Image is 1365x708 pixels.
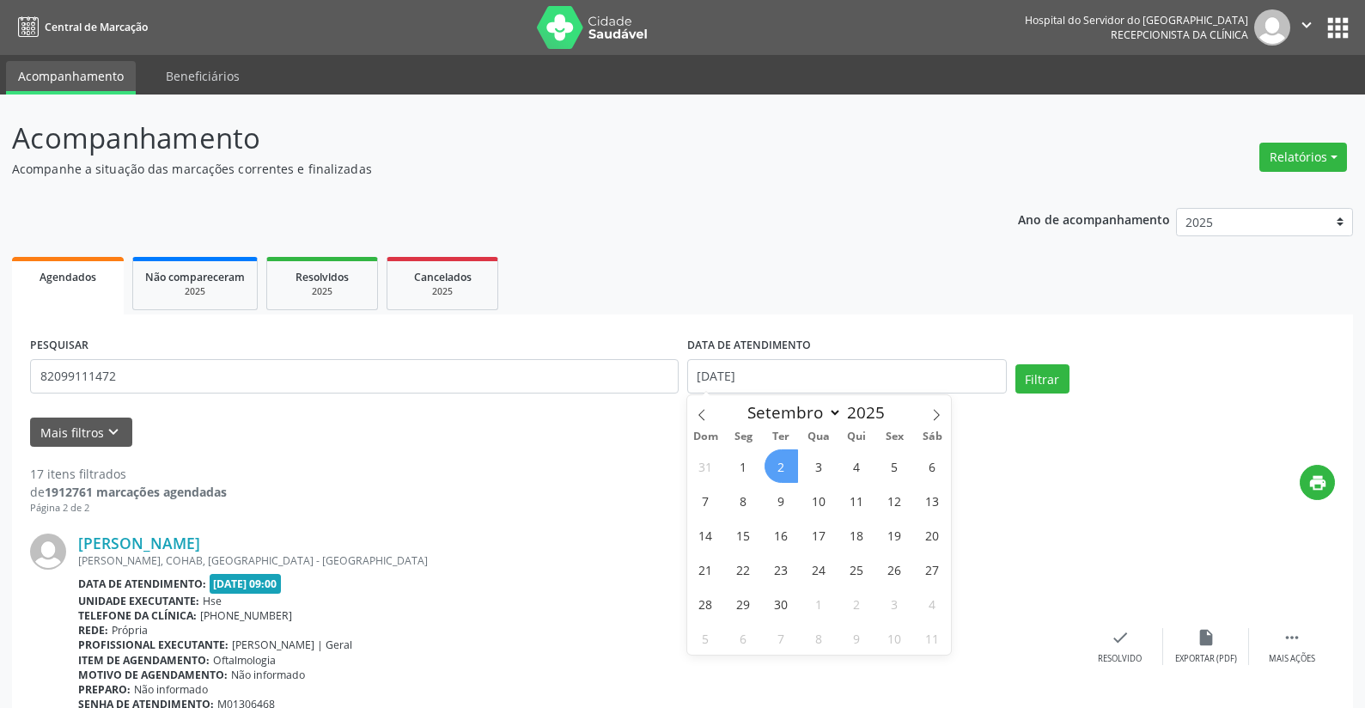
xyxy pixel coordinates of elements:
span: Outubro 2, 2025 [840,587,874,620]
div: de [30,483,227,501]
span: Não informado [231,668,305,682]
span: Setembro 11, 2025 [840,484,874,517]
p: Ano de acompanhamento [1018,208,1170,229]
span: Outubro 10, 2025 [878,621,911,655]
span: Setembro 26, 2025 [878,552,911,586]
span: Setembro 9, 2025 [765,484,798,517]
b: Unidade executante: [78,594,199,608]
span: Resolvidos [296,270,349,284]
img: img [30,534,66,570]
span: Setembro 16, 2025 [765,518,798,552]
a: Beneficiários [154,61,252,91]
span: Própria [112,623,148,638]
label: PESQUISAR [30,333,88,359]
span: Setembro 29, 2025 [727,587,760,620]
input: Nome, código do beneficiário ou CPF [30,359,679,394]
span: Não informado [134,682,208,697]
span: Qua [800,431,838,442]
div: Exportar (PDF) [1175,653,1237,665]
div: Página 2 de 2 [30,501,227,516]
span: Setembro 28, 2025 [689,587,722,620]
div: [PERSON_NAME], COHAB, [GEOGRAPHIC_DATA] - [GEOGRAPHIC_DATA] [78,553,1077,568]
span: Dom [687,431,725,442]
span: Outubro 11, 2025 [916,621,949,655]
span: Outubro 6, 2025 [727,621,760,655]
span: Setembro 13, 2025 [916,484,949,517]
button:  [1290,9,1323,46]
div: Resolvido [1098,653,1142,665]
span: Setembro 12, 2025 [878,484,911,517]
span: Oftalmologia [213,653,276,668]
label: DATA DE ATENDIMENTO [687,333,811,359]
i:  [1297,15,1316,34]
span: Setembro 24, 2025 [802,552,836,586]
b: Profissional executante: [78,638,229,652]
span: Setembro 17, 2025 [802,518,836,552]
b: Item de agendamento: [78,653,210,668]
span: Setembro 5, 2025 [878,449,911,483]
b: Motivo de agendamento: [78,668,228,682]
i: insert_drive_file [1197,628,1216,647]
span: Setembro 8, 2025 [727,484,760,517]
a: Central de Marcação [12,13,148,41]
span: Setembro 10, 2025 [802,484,836,517]
span: Setembro 3, 2025 [802,449,836,483]
span: Outubro 7, 2025 [765,621,798,655]
div: 17 itens filtrados [30,465,227,483]
span: Setembro 4, 2025 [840,449,874,483]
button: Mais filtroskeyboard_arrow_down [30,418,132,448]
div: 2025 [399,285,485,298]
span: Setembro 25, 2025 [840,552,874,586]
span: [PHONE_NUMBER] [200,608,292,623]
span: Outubro 3, 2025 [878,587,911,620]
strong: 1912761 marcações agendadas [45,484,227,500]
span: Setembro 23, 2025 [765,552,798,586]
a: [PERSON_NAME] [78,534,200,552]
div: 2025 [279,285,365,298]
span: Setembro 2, 2025 [765,449,798,483]
span: Não compareceram [145,270,245,284]
span: Setembro 6, 2025 [916,449,949,483]
span: Setembro 19, 2025 [878,518,911,552]
span: [DATE] 09:00 [210,574,282,594]
b: Telefone da clínica: [78,608,197,623]
span: Setembro 18, 2025 [840,518,874,552]
span: [PERSON_NAME] | Geral [232,638,352,652]
span: Setembro 1, 2025 [727,449,760,483]
span: Seg [724,431,762,442]
span: Outubro 5, 2025 [689,621,722,655]
button: Relatórios [1259,143,1347,172]
div: Hospital do Servidor do [GEOGRAPHIC_DATA] [1025,13,1248,27]
p: Acompanhe a situação das marcações correntes e finalizadas [12,160,951,178]
button: apps [1323,13,1353,43]
input: Selecione um intervalo [687,359,1007,394]
span: Outubro 8, 2025 [802,621,836,655]
button: print [1300,465,1335,500]
div: Mais ações [1269,653,1315,665]
b: Preparo: [78,682,131,697]
i: print [1308,473,1327,492]
span: Ter [762,431,800,442]
span: Setembro 7, 2025 [689,484,722,517]
span: Setembro 21, 2025 [689,552,722,586]
i: keyboard_arrow_down [104,423,123,442]
span: Hse [203,594,222,608]
span: Qui [838,431,875,442]
span: Setembro 22, 2025 [727,552,760,586]
span: Recepcionista da clínica [1111,27,1248,42]
span: Agendados [40,270,96,284]
span: Setembro 27, 2025 [916,552,949,586]
i:  [1283,628,1301,647]
span: Cancelados [414,270,472,284]
div: 2025 [145,285,245,298]
span: Outubro 4, 2025 [916,587,949,620]
b: Rede: [78,623,108,638]
span: Outubro 1, 2025 [802,587,836,620]
p: Acompanhamento [12,117,951,160]
button: Filtrar [1015,364,1069,394]
span: Setembro 30, 2025 [765,587,798,620]
b: Data de atendimento: [78,577,206,591]
select: Month [740,400,843,424]
i: check [1111,628,1130,647]
span: Outubro 9, 2025 [840,621,874,655]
